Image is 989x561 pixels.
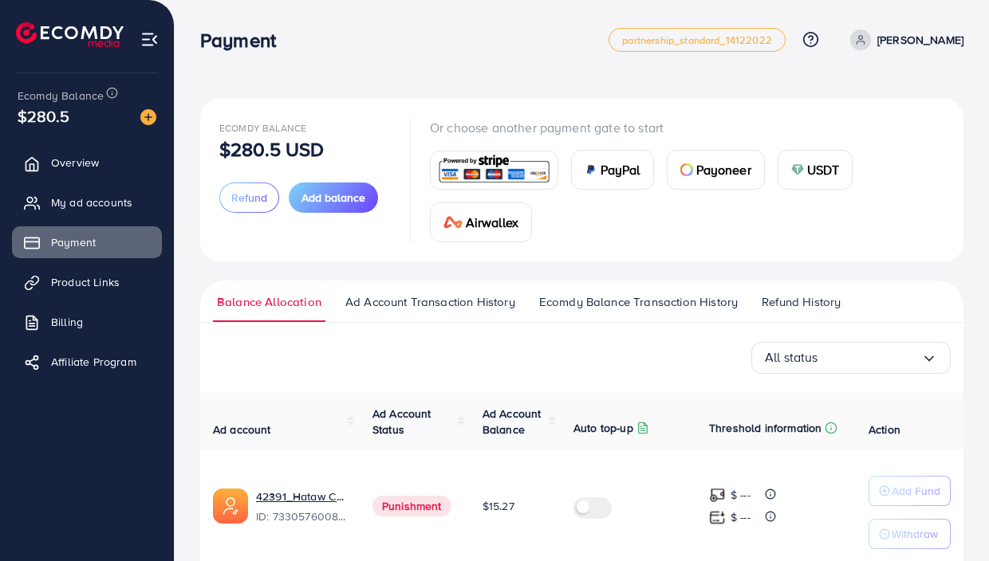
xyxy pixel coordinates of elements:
p: Auto top-up [573,418,633,437]
span: PayPal [601,160,640,179]
img: menu [140,30,159,49]
span: Ad Account Status [372,406,431,437]
a: partnership_standard_14122022 [609,28,786,52]
p: Or choose another payment gate to start [430,118,944,137]
span: Affiliate Program [51,354,136,370]
span: partnership_standard_14122022 [622,35,772,45]
img: card [791,163,804,176]
span: Airwallex [466,213,518,232]
img: image [140,109,156,125]
a: [PERSON_NAME] [844,29,963,50]
span: Ad Account Balance [483,406,542,437]
span: Ecomdy Balance [18,88,104,104]
img: logo [16,22,124,47]
span: All status [765,345,818,370]
span: Refund History [762,293,841,311]
span: Overview [51,155,99,171]
p: $ --- [731,508,751,527]
p: Withdraw [892,524,938,543]
a: Affiliate Program [12,346,162,378]
div: <span class='underline'>42391_Hataw Copy_1706782767011</span></br>7330576008082554882 [256,488,347,525]
span: Ecomdy Balance [219,121,306,135]
button: Add Fund [869,476,951,506]
button: Withdraw [869,519,951,549]
a: Billing [12,306,162,338]
p: $280.5 USD [219,139,325,159]
a: cardAirwallex [430,202,532,242]
img: card [435,153,553,187]
span: Billing [51,314,83,330]
img: card [680,163,693,176]
span: Ecomdy Balance Transaction History [539,293,738,311]
button: Refund [219,182,279,213]
a: cardPayPal [571,150,654,190]
button: Add balance [289,182,378,213]
span: Product Links [51,274,120,290]
span: Payment [51,234,96,250]
span: My ad accounts [51,194,132,210]
iframe: Chat [921,489,977,549]
img: card [585,163,597,176]
p: Threshold information [709,418,822,437]
h3: Payment [200,29,289,52]
span: Refund [231,190,267,206]
span: Add balance [301,190,365,206]
p: [PERSON_NAME] [877,30,963,49]
img: top-up amount [709,509,726,526]
a: Payment [12,226,162,258]
span: Balance Allocation [217,293,321,311]
img: top-up amount [709,487,726,504]
span: USDT [807,160,840,179]
span: $280.5 [18,104,69,127]
a: Overview [12,147,162,178]
span: ID: 7330576008082554882 [256,508,347,524]
span: Payoneer [696,160,751,179]
a: cardUSDT [778,150,853,190]
span: $15.27 [483,498,514,514]
a: Product Links [12,266,162,298]
p: Add Fund [892,481,940,500]
img: card [443,216,463,229]
img: ic-ads-acc.e4c84228.svg [213,488,248,524]
a: My ad accounts [12,186,162,218]
span: Action [869,422,900,437]
a: card [430,151,558,190]
span: Ad account [213,422,271,437]
input: Search for option [818,345,921,370]
span: Ad Account Transaction History [345,293,515,311]
a: 42391_Hataw Copy_1706782767011 [256,488,347,504]
span: Punishment [372,496,451,516]
div: Search for option [751,342,951,374]
a: cardPayoneer [667,150,765,190]
p: $ --- [731,485,751,504]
